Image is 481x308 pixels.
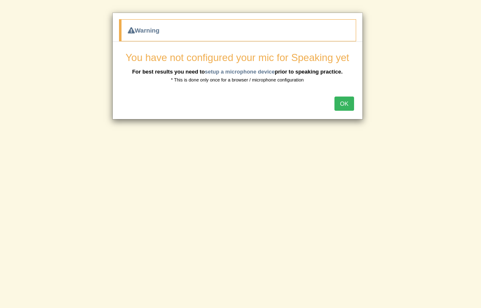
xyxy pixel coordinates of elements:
button: OK [334,97,354,111]
div: Warning [119,19,356,41]
a: setup a microphone device [205,69,275,75]
small: * This is done only once for a browser / microphone configuration [171,77,304,82]
span: You have not configured your mic for Speaking yet [126,52,349,63]
b: For best results you need to prior to speaking practice. [132,69,342,75]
